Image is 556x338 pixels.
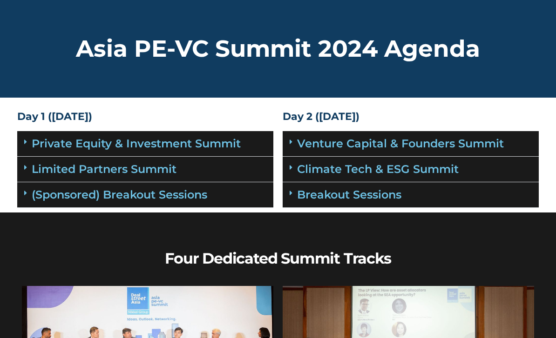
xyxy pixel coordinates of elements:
[32,162,176,176] a: Limited Partners Summit
[17,112,273,122] h4: Day 1 ([DATE])
[297,188,401,201] a: Breakout Sessions
[17,37,539,60] h2: Asia PE-VC Summit 2024 Agenda
[165,249,391,267] b: Four Dedicated Summit Tracks
[297,162,459,176] a: Climate Tech & ESG Summit
[32,137,241,150] a: Private Equity & Investment Summit
[32,188,207,201] a: (Sponsored) Breakout Sessions
[297,137,504,150] a: Venture Capital & Founders​ Summit
[283,112,539,122] h4: Day 2 ([DATE])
